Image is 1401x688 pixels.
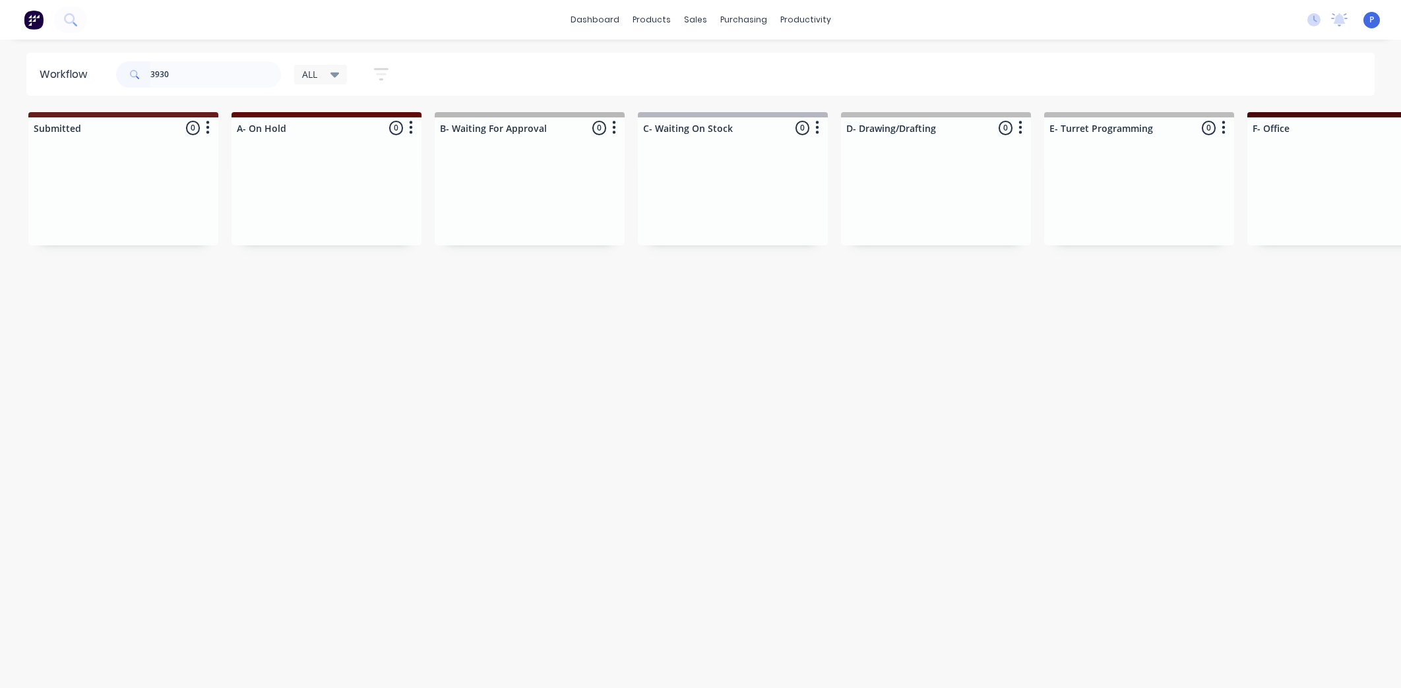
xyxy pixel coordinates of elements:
[24,10,44,30] img: Factory
[302,67,317,81] span: ALL
[677,10,714,30] div: sales
[40,67,94,82] div: Workflow
[1369,14,1374,26] span: P
[714,10,774,30] div: purchasing
[150,61,281,88] input: Search for orders...
[626,10,677,30] div: products
[774,10,838,30] div: productivity
[564,10,626,30] a: dashboard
